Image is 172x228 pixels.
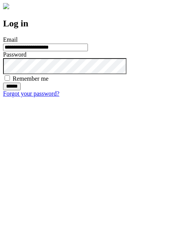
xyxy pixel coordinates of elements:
[3,3,9,9] img: logo-4e3dc11c47720685a147b03b5a06dd966a58ff35d612b21f08c02c0306f2b779.png
[13,75,49,82] label: Remember me
[3,51,26,58] label: Password
[3,18,169,29] h2: Log in
[3,36,18,43] label: Email
[3,90,59,97] a: Forgot your password?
